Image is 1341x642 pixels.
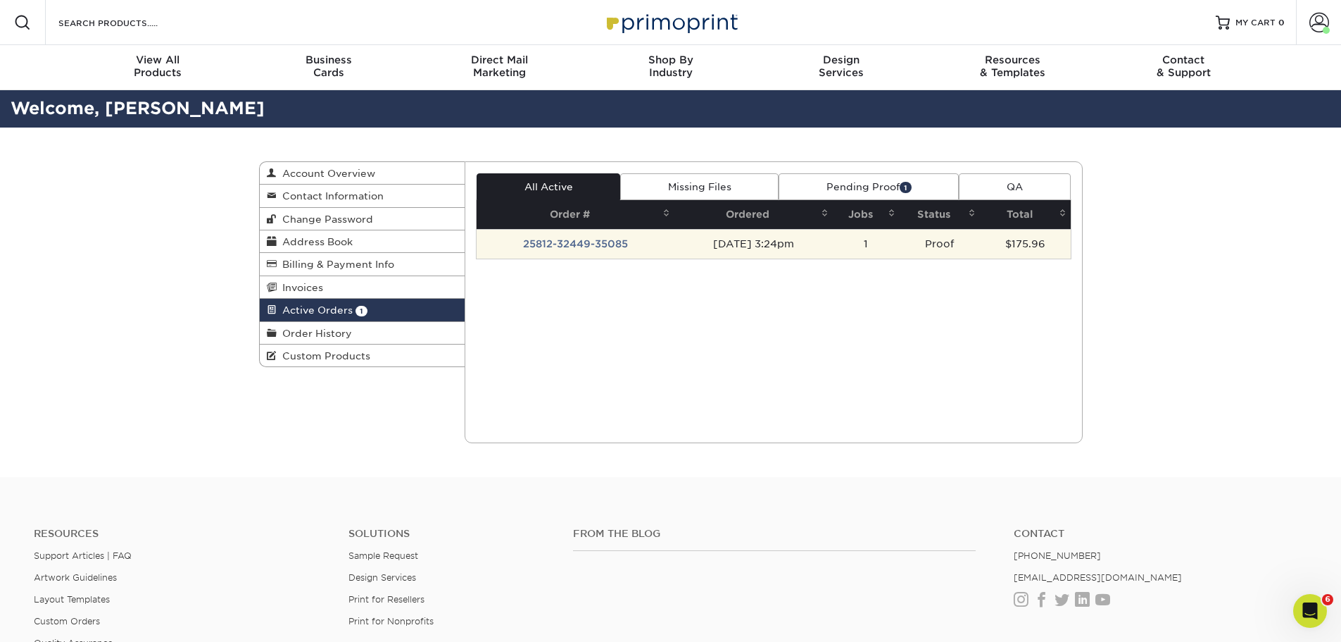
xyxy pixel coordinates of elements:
div: Services [756,54,927,79]
a: Shop ByIndustry [585,45,756,90]
input: SEARCH PRODUCTS..... [57,14,194,31]
th: Ordered [674,200,833,229]
a: Artwork Guidelines [34,572,117,583]
th: Jobs [833,200,900,229]
div: Industry [585,54,756,79]
a: Pending Proof1 [779,173,959,200]
td: [DATE] 3:24pm [674,229,833,259]
td: 1 [833,229,900,259]
a: [EMAIL_ADDRESS][DOMAIN_NAME] [1014,572,1182,583]
div: Products [73,54,244,79]
a: QA [959,173,1070,200]
td: 25812-32449-35085 [477,229,674,259]
td: $175.96 [980,229,1070,259]
img: Primoprint [600,7,741,37]
td: Proof [900,229,981,259]
span: MY CART [1235,17,1276,29]
a: Print for Nonprofits [348,616,434,626]
div: Marketing [414,54,585,79]
a: Billing & Payment Info [260,253,465,276]
span: 1 [355,306,367,316]
span: Billing & Payment Info [277,259,394,270]
iframe: Google Customer Reviews [4,599,120,637]
span: Contact [1098,54,1269,66]
th: Status [900,200,981,229]
h4: Resources [34,528,327,540]
a: Address Book [260,230,465,253]
div: Cards [243,54,414,79]
span: Invoices [277,282,323,293]
span: 6 [1322,594,1333,605]
th: Total [980,200,1070,229]
a: Support Articles | FAQ [34,550,132,561]
a: Account Overview [260,162,465,185]
span: Shop By [585,54,756,66]
span: Order History [277,328,352,339]
span: Active Orders [277,304,353,316]
iframe: Intercom live chat [1293,594,1327,628]
a: Contact& Support [1098,45,1269,90]
span: Account Overview [277,168,375,179]
a: Contact Information [260,185,465,207]
span: Contact Information [277,190,384,202]
span: Address Book [277,236,353,247]
span: 1 [900,182,912,192]
span: 0 [1278,18,1285,27]
a: Custom Products [260,345,465,366]
a: Design Services [348,572,416,583]
span: Change Password [277,214,373,225]
span: Custom Products [277,350,370,362]
th: Order # [477,200,674,229]
a: View AllProducts [73,45,244,90]
a: BusinessCards [243,45,414,90]
a: Invoices [260,276,465,299]
div: & Support [1098,54,1269,79]
span: Business [243,54,414,66]
span: Design [756,54,927,66]
a: Layout Templates [34,594,110,605]
div: & Templates [927,54,1098,79]
a: Change Password [260,208,465,230]
a: Sample Request [348,550,418,561]
span: Direct Mail [414,54,585,66]
a: Active Orders 1 [260,299,465,321]
h4: From the Blog [573,528,976,540]
a: Missing Files [620,173,779,200]
a: Direct MailMarketing [414,45,585,90]
a: Print for Resellers [348,594,424,605]
a: All Active [477,173,620,200]
a: [PHONE_NUMBER] [1014,550,1101,561]
span: Resources [927,54,1098,66]
a: Resources& Templates [927,45,1098,90]
a: DesignServices [756,45,927,90]
h4: Solutions [348,528,552,540]
a: Contact [1014,528,1307,540]
a: Order History [260,322,465,345]
span: View All [73,54,244,66]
